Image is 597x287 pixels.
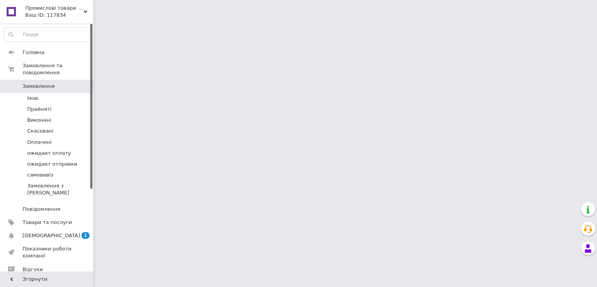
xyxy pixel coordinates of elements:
span: Відгуки [23,266,43,273]
span: Оплачені [27,139,52,146]
span: Показники роботи компанії [23,245,72,259]
span: [DEMOGRAPHIC_DATA] [23,232,80,239]
span: Промислові товари для дому та офісу [25,5,84,12]
span: Головна [23,49,44,56]
input: Пошук [4,28,91,42]
span: ожидает оплату [27,150,71,157]
span: ожидает отправки [27,161,77,168]
span: Нові [27,95,38,102]
span: Замовлення та повідомлення [23,62,93,76]
span: Виконані [27,117,51,124]
span: Скасовані [27,128,54,135]
span: Замовлення з [PERSON_NAME] [27,182,91,196]
span: Повідомлення [23,206,60,213]
span: Товари та послуги [23,219,72,226]
span: самовивіз [27,171,53,178]
span: 1 [82,232,89,239]
span: Замовлення [23,83,55,90]
span: Прийняті [27,106,51,113]
div: Ваш ID: 117834 [25,12,93,19]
